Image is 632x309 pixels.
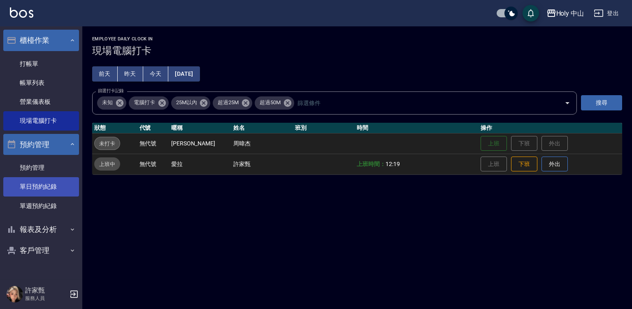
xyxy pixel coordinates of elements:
button: 下班 [511,157,537,172]
a: 帳單列表 [3,73,79,92]
span: 25M以內 [171,98,202,107]
button: Holy 中山 [543,5,588,22]
button: 預約管理 [3,134,79,155]
button: [DATE] [168,66,200,82]
th: 狀態 [92,123,137,133]
th: 時間 [355,123,479,133]
button: 前天 [92,66,118,82]
button: 搜尋 [581,95,622,110]
span: 超過50M [255,98,286,107]
h2: Employee Daily Clock In [92,36,622,42]
td: 無代號 [137,133,170,154]
label: 篩選打卡記錄 [98,88,124,94]
td: [PERSON_NAME] [169,133,231,154]
td: 無代號 [137,154,170,174]
span: 12:19 [386,161,400,167]
button: 昨天 [118,66,143,82]
div: 超過25M [213,96,252,110]
span: 上班中 [94,160,120,169]
a: 單週預約紀錄 [3,197,79,215]
button: 今天 [143,66,169,82]
button: Open [561,96,574,110]
td: 許家甄 [231,154,293,174]
th: 代號 [137,123,170,133]
div: 超過50M [255,96,294,110]
img: Person [7,286,23,302]
b: 上班時間： [357,161,386,167]
button: 上班 [481,136,507,151]
h5: 許家甄 [25,286,67,295]
button: 報表及分析 [3,219,79,240]
button: 外出 [541,157,568,172]
p: 服務人員 [25,295,67,302]
td: 愛拉 [169,154,231,174]
span: 電腦打卡 [129,98,160,107]
div: 25M以內 [171,96,211,110]
div: Holy 中山 [556,8,584,19]
span: 未打卡 [95,139,120,148]
button: save [523,5,539,21]
td: 周暐杰 [231,133,293,154]
div: 未知 [97,96,126,110]
th: 暱稱 [169,123,231,133]
a: 打帳單 [3,54,79,73]
th: 班別 [293,123,355,133]
button: 登出 [590,6,622,21]
button: 櫃檯作業 [3,30,79,51]
input: 篩選條件 [295,96,550,110]
span: 超過25M [213,98,244,107]
th: 操作 [479,123,622,133]
a: 現場電腦打卡 [3,111,79,130]
a: 預約管理 [3,158,79,177]
a: 營業儀表板 [3,92,79,111]
img: Logo [10,7,33,18]
span: 未知 [97,98,118,107]
h3: 現場電腦打卡 [92,45,622,56]
th: 姓名 [231,123,293,133]
div: 電腦打卡 [129,96,169,110]
button: 客戶管理 [3,240,79,261]
a: 單日預約紀錄 [3,177,79,196]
